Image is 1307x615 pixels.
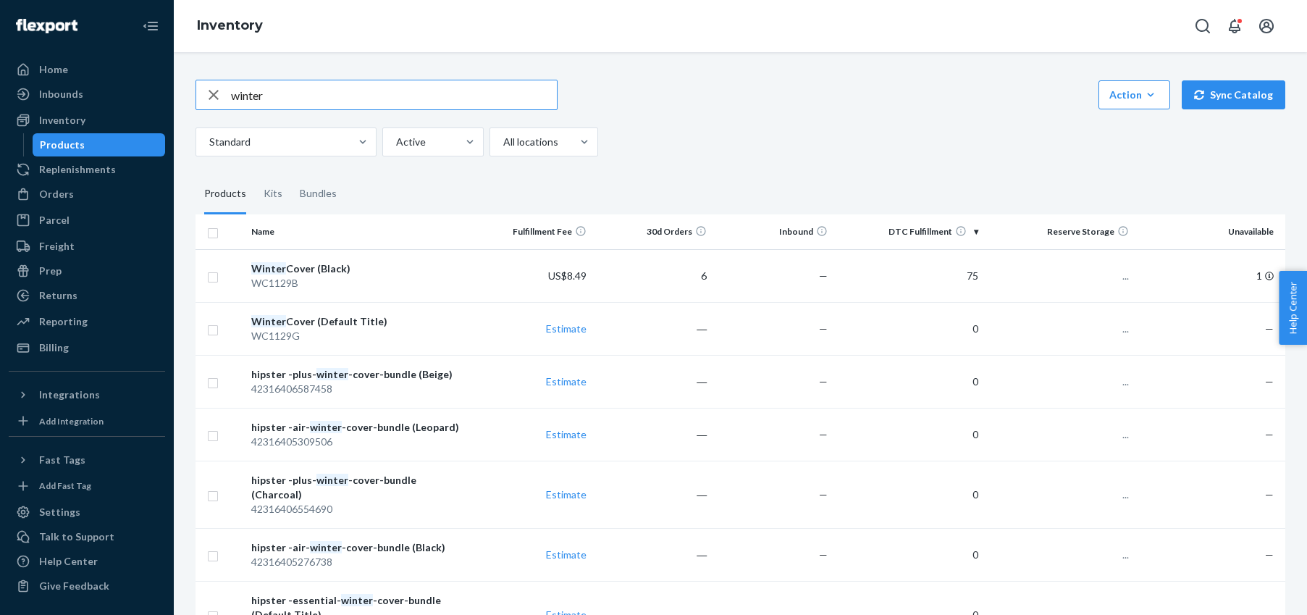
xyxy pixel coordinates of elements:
a: Estimate [546,428,587,440]
button: Integrations [9,383,165,406]
div: Home [39,62,68,77]
a: Replenishments [9,158,165,181]
th: Fulfillment Fee [471,214,592,249]
a: Settings [9,501,165,524]
td: 0 [833,461,984,528]
a: Orders [9,183,165,206]
em: winter [310,421,342,433]
input: Active [395,135,396,149]
th: Unavailable [1135,214,1285,249]
span: — [819,488,828,501]
button: Close Navigation [136,12,165,41]
div: Help Center [39,554,98,569]
div: Products [204,174,246,214]
p: ... [990,427,1129,442]
div: hipster -air- -cover-bundle (Black) [251,540,466,555]
a: Inventory [197,17,263,33]
span: — [1265,322,1274,335]
div: Returns [39,288,77,303]
a: Inbounds [9,83,165,106]
button: Sync Catalog [1182,80,1285,109]
span: Help Center [1279,271,1307,345]
div: Replenishments [39,162,116,177]
div: Inventory [39,113,85,127]
td: 0 [833,355,984,408]
button: Action [1098,80,1170,109]
a: Add Fast Tag [9,477,165,495]
th: Inbound [713,214,833,249]
td: 1 [1135,249,1285,302]
div: hipster -plus- -cover-bundle (Charcoal) [251,473,466,502]
span: — [819,548,828,561]
p: ... [990,375,1129,389]
div: Integrations [39,388,100,402]
em: winter [341,594,373,606]
td: ― [592,461,713,528]
a: Products [33,133,166,156]
div: 42316406587458 [251,382,466,396]
span: — [819,428,828,440]
a: Estimate [546,375,587,388]
div: 42316405309506 [251,435,466,449]
span: US$8.49 [548,269,587,282]
td: ― [592,528,713,581]
a: Freight [9,235,165,258]
span: — [1265,488,1274,501]
div: Talk to Support [39,530,114,544]
a: Help Center [9,550,165,573]
a: Prep [9,259,165,283]
div: Products [40,138,85,152]
th: DTC Fulfillment [833,214,984,249]
div: Orders [39,187,74,201]
button: Give Feedback [9,574,165,598]
p: ... [990,269,1129,283]
em: winter [310,541,342,553]
td: ― [592,302,713,355]
div: hipster -plus- -cover-bundle (Beige) [251,367,466,382]
div: Freight [39,239,75,254]
a: Parcel [9,209,165,232]
p: ... [990,322,1129,336]
td: 0 [833,302,984,355]
span: — [1265,548,1274,561]
em: winter [316,368,348,380]
td: ― [592,408,713,461]
img: Flexport logo [16,19,77,33]
div: Reporting [39,314,88,329]
td: ― [592,355,713,408]
td: 0 [833,408,984,461]
div: WC1129B [251,276,466,290]
div: Inbounds [39,87,83,101]
a: Inventory [9,109,165,132]
div: Action [1109,88,1159,102]
a: Add Integration [9,412,165,430]
div: Give Feedback [39,579,109,593]
div: Settings [39,505,80,519]
div: Prep [39,264,62,278]
a: Reporting [9,310,165,333]
td: 0 [833,528,984,581]
a: Estimate [546,548,587,561]
th: 30d Orders [592,214,713,249]
a: Estimate [546,322,587,335]
div: Add Integration [39,415,104,427]
span: — [1265,428,1274,440]
div: Cover (Black) [251,262,466,276]
span: — [819,269,828,282]
button: Open Search Box [1188,12,1217,41]
em: Winter [251,262,286,275]
div: Add Fast Tag [39,480,91,492]
div: hipster -air- -cover-bundle (Leopard) [251,420,466,435]
ol: breadcrumbs [185,5,274,47]
a: Home [9,58,165,81]
td: 6 [592,249,713,302]
em: winter [316,474,348,486]
a: Talk to Support [9,525,165,548]
input: All locations [502,135,503,149]
div: Bundles [300,174,337,214]
button: Open notifications [1220,12,1249,41]
p: ... [990,488,1129,502]
input: Standard [208,135,209,149]
a: Returns [9,284,165,307]
div: Kits [264,174,282,214]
